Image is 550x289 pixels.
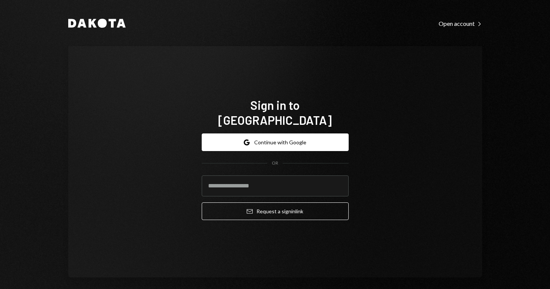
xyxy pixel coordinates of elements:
h1: Sign in to [GEOGRAPHIC_DATA] [202,97,349,127]
div: Open account [439,20,482,27]
a: Open account [439,19,482,27]
button: Continue with Google [202,133,349,151]
button: Request a signinlink [202,202,349,220]
div: OR [272,160,278,166]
